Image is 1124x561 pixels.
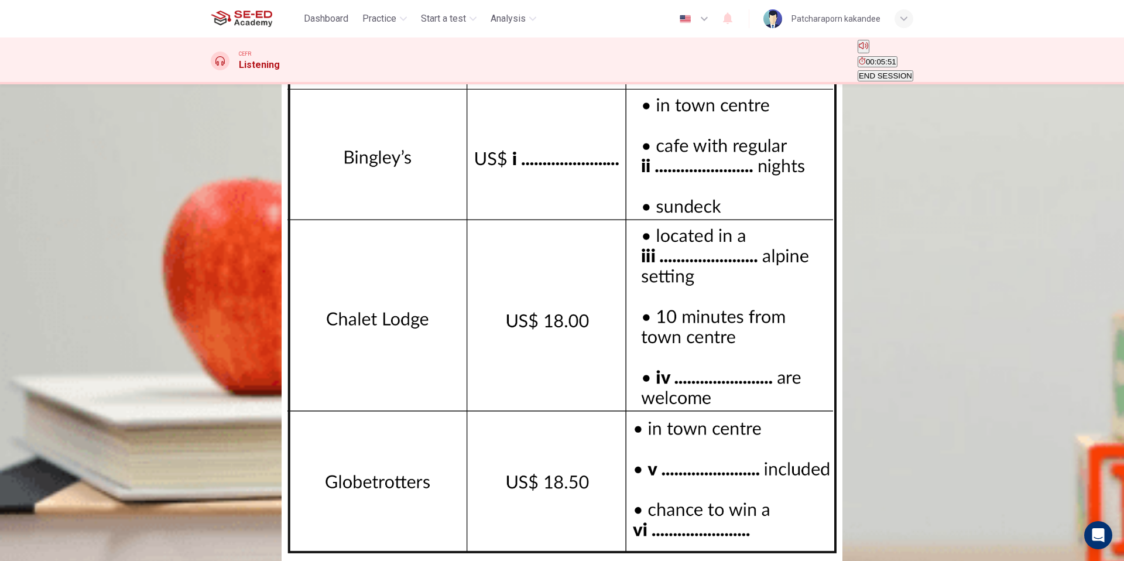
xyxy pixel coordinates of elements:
span: Start a test [421,12,466,26]
div: Hide [858,54,913,69]
span: Analysis [491,12,526,26]
img: en [678,15,693,23]
img: Profile picture [763,9,782,28]
span: CEFR [239,50,251,58]
span: 00:05:51 [866,57,896,66]
h1: Listening [239,58,280,72]
span: Dashboard [304,12,348,26]
div: Open Intercom Messenger [1084,521,1112,549]
span: Practice [362,12,396,26]
img: SE-ED Academy logo [211,7,272,30]
span: END SESSION [859,71,912,80]
div: Mute [858,40,913,54]
div: Patcharaporn kakandee [791,12,880,26]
